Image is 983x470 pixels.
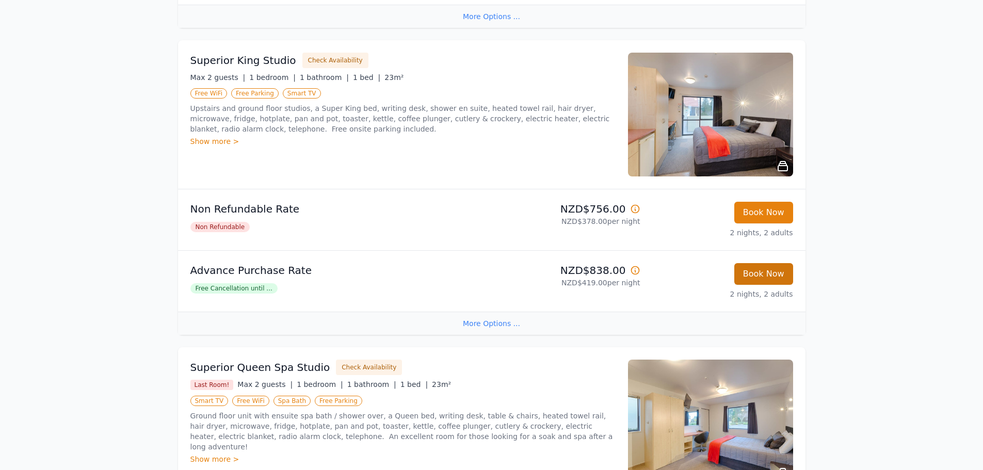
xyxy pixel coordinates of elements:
[734,202,793,223] button: Book Now
[190,136,616,147] div: Show more >
[496,278,640,288] p: NZD$419.00 per night
[190,222,250,232] span: Non Refundable
[237,380,293,388] span: Max 2 guests |
[231,88,279,99] span: Free Parking
[190,202,488,216] p: Non Refundable Rate
[190,263,488,278] p: Advance Purchase Rate
[649,228,793,238] p: 2 nights, 2 adults
[496,202,640,216] p: NZD$756.00
[190,360,330,375] h3: Superior Queen Spa Studio
[190,396,229,406] span: Smart TV
[273,396,311,406] span: Spa Bath
[190,73,246,82] span: Max 2 guests |
[496,263,640,278] p: NZD$838.00
[283,88,321,99] span: Smart TV
[649,289,793,299] p: 2 nights, 2 adults
[315,396,362,406] span: Free Parking
[384,73,404,82] span: 23m²
[432,380,451,388] span: 23m²
[734,263,793,285] button: Book Now
[232,396,269,406] span: Free WiFi
[190,380,234,390] span: Last Room!
[190,53,296,68] h3: Superior King Studio
[178,312,805,335] div: More Options ...
[190,88,228,99] span: Free WiFi
[190,411,616,452] p: Ground floor unit with ensuite spa bath / shower over, a Queen bed, writing desk, table & chairs,...
[190,454,616,464] div: Show more >
[190,103,616,134] p: Upstairs and ground floor studios, a Super King bed, writing desk, shower en suite, heated towel ...
[400,380,428,388] span: 1 bed |
[300,73,349,82] span: 1 bathroom |
[496,216,640,226] p: NZD$378.00 per night
[302,53,368,68] button: Check Availability
[347,380,396,388] span: 1 bathroom |
[353,73,380,82] span: 1 bed |
[249,73,296,82] span: 1 bedroom |
[190,283,278,294] span: Free Cancellation until ...
[178,5,805,28] div: More Options ...
[336,360,402,375] button: Check Availability
[297,380,343,388] span: 1 bedroom |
